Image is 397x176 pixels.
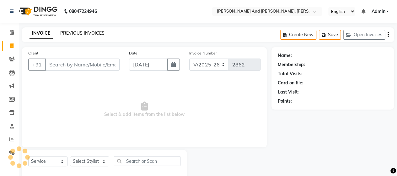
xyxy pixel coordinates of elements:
b: 08047224946 [69,3,97,20]
button: Create New [280,30,316,40]
div: Card on file: [278,80,303,86]
span: Select & add items from the list below [28,78,260,141]
div: Last Visit: [278,89,299,95]
button: +91 [28,59,46,71]
label: Invoice Number [189,50,217,56]
label: Date [129,50,137,56]
div: Name: [278,52,292,59]
label: Client [28,50,38,56]
a: PREVIOUS INVOICES [60,30,105,36]
a: INVOICE [30,28,53,39]
div: Total Visits: [278,71,303,77]
input: Search by Name/Mobile/Email/Code [45,59,120,71]
div: Points: [278,98,292,105]
div: Membership: [278,61,305,68]
button: Open Invoices [343,30,385,40]
button: Save [319,30,341,40]
img: logo [16,3,59,20]
input: Search or Scan [114,156,180,166]
span: Admin [371,8,385,15]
